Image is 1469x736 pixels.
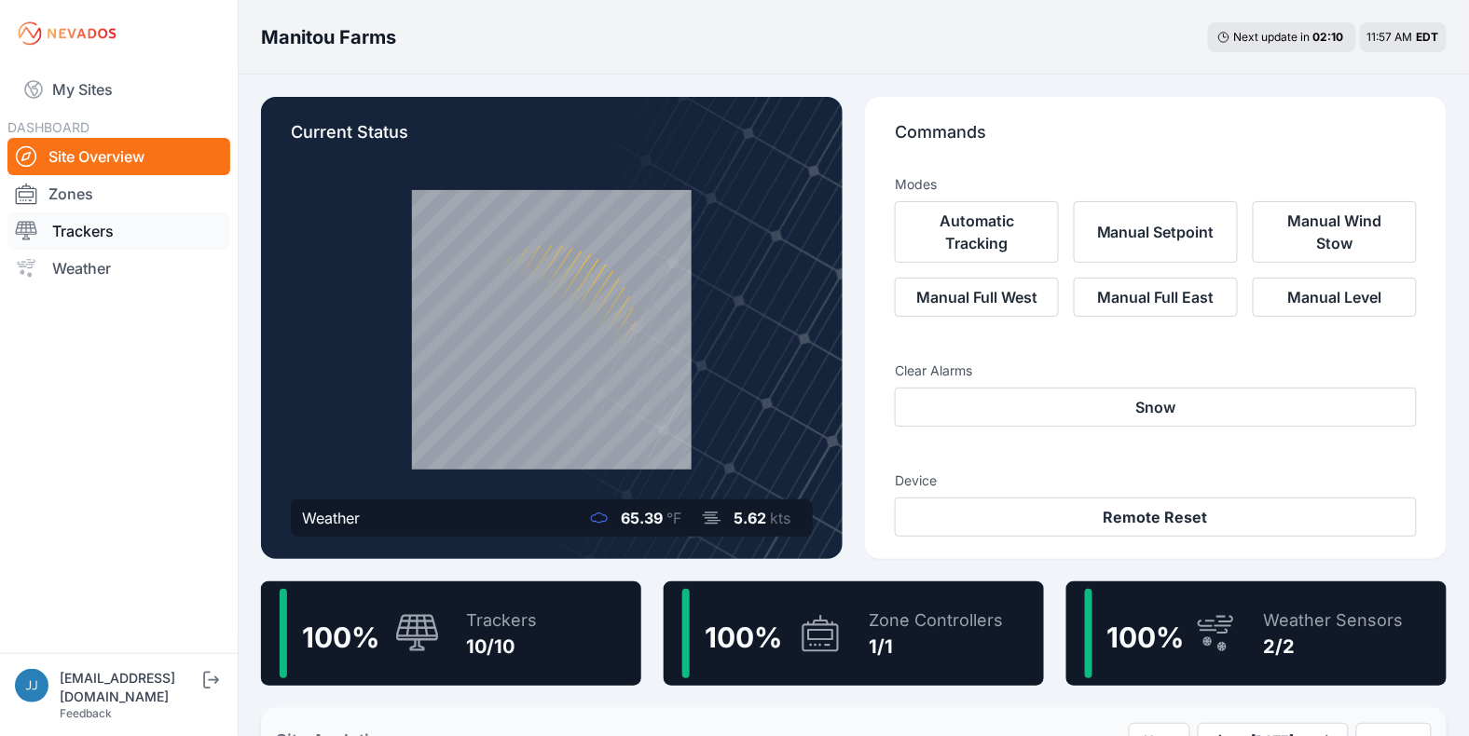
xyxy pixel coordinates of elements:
[1066,581,1447,686] a: 100%Weather Sensors2/2
[895,119,1417,160] p: Commands
[1417,30,1439,44] span: EDT
[1107,620,1185,654] span: 100 %
[621,509,663,527] span: 65.39
[734,509,766,527] span: 5.62
[1264,607,1404,634] div: Weather Sensors
[7,138,230,175] a: Site Overview
[895,278,1059,317] button: Manual Full West
[895,175,937,194] h3: Modes
[7,119,89,135] span: DASHBOARD
[869,634,1003,660] div: 1/1
[291,119,813,160] p: Current Status
[60,706,112,720] a: Feedback
[466,607,537,634] div: Trackers
[705,620,782,654] span: 100 %
[869,607,1003,634] div: Zone Controllers
[466,634,537,660] div: 10/10
[895,201,1059,263] button: Automatic Tracking
[15,19,119,48] img: Nevados
[15,669,48,702] img: jjones@prismpower.solar
[1234,30,1311,44] span: Next update in
[1074,278,1238,317] button: Manual Full East
[7,175,230,212] a: Zones
[7,212,230,250] a: Trackers
[895,471,1417,490] h3: Device
[1253,201,1417,263] button: Manual Wind Stow
[1264,634,1404,660] div: 2/2
[666,509,681,527] span: °F
[302,507,360,529] div: Weather
[261,24,396,50] h3: Manitou Farms
[60,669,199,706] div: [EMAIL_ADDRESS][DOMAIN_NAME]
[895,497,1417,537] button: Remote Reset
[1367,30,1413,44] span: 11:57 AM
[895,361,1417,380] h3: Clear Alarms
[302,620,379,654] span: 100 %
[1313,30,1347,45] div: 02 : 10
[664,581,1044,686] a: 100%Zone Controllers1/1
[261,13,396,61] nav: Breadcrumb
[895,388,1417,427] button: Snow
[7,67,230,112] a: My Sites
[1074,201,1238,263] button: Manual Setpoint
[7,250,230,287] a: Weather
[770,509,790,527] span: kts
[1253,278,1417,317] button: Manual Level
[261,581,641,686] a: 100%Trackers10/10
